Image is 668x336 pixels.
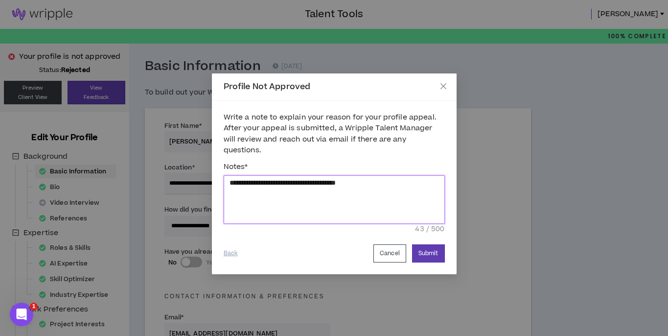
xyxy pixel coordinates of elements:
button: Close [430,73,457,100]
label: Write a note to explain your reason for your profile appeal. After your appeal is submitted, a Wr... [224,112,445,158]
button: Back [224,245,238,262]
label: Notes [224,158,445,175]
span: 1 [30,303,38,311]
button: Cancel [373,244,406,263]
span: close [439,82,447,90]
div: Profile Not Approved [224,81,445,92]
iframe: Intercom live chat [10,303,33,326]
button: Submit [412,244,445,263]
